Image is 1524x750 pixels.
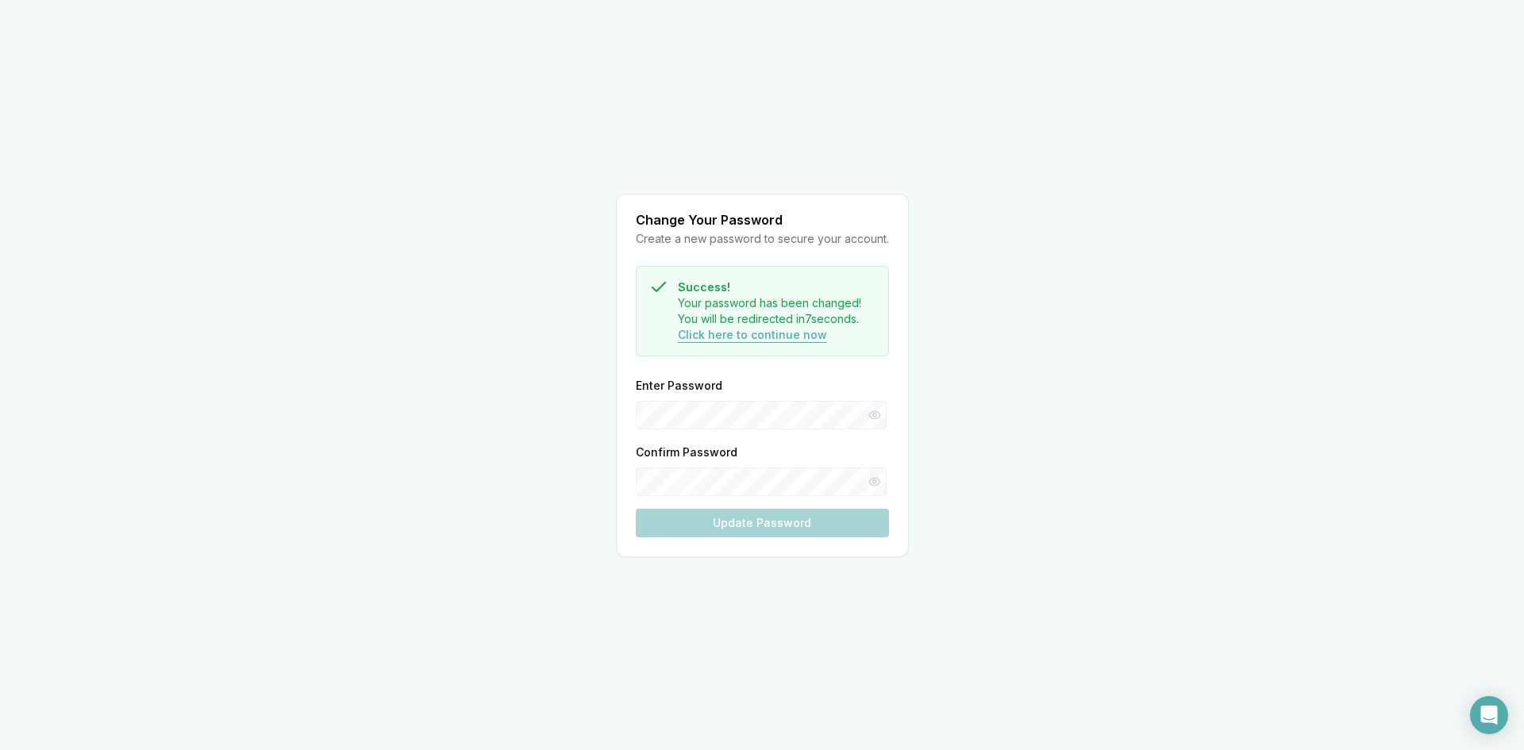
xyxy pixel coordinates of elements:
span: Your password has been changed! [678,295,876,311]
label: Confirm Password [636,445,737,459]
span: You will be redirected in 7 seconds. [678,311,876,327]
div: Change Your Password [636,213,889,226]
div: Open Intercom Messenger [1470,696,1508,734]
label: Enter Password [636,379,722,392]
div: Create a new password to secure your account. [636,231,889,247]
button: Click here to continue now [678,327,827,343]
span: Success! [678,279,876,295]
